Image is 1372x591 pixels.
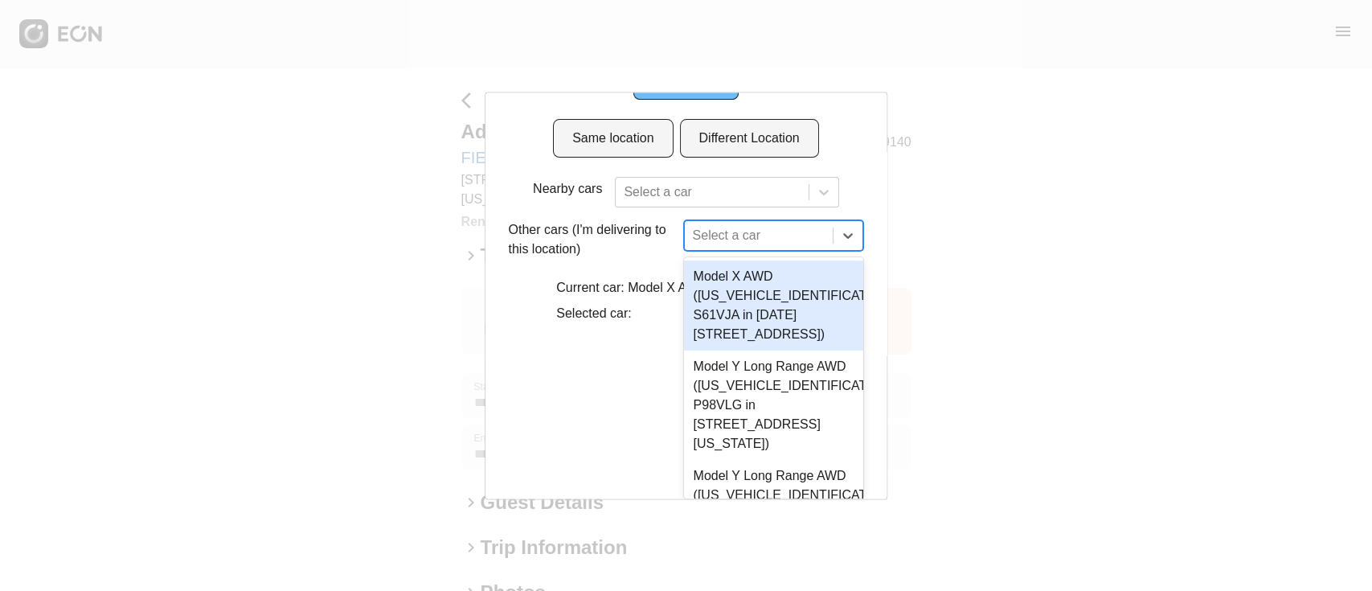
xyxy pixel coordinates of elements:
[533,179,602,199] p: Nearby cars
[684,351,864,460] div: Model Y Long Range AWD ([US_VEHICLE_IDENTIFICATION_NUMBER] P98VLG in [STREET_ADDRESS][US_STATE])
[556,278,815,298] p: Current car: Model X AWD (FIEE57 in 11101)
[684,261,864,351] div: Model X AWD ([US_VEHICLE_IDENTIFICATION_NUMBER] S61VJA in [DATE][STREET_ADDRESS])
[684,460,864,550] div: Model Y Long Range AWD ([US_VEHICLE_IDENTIFICATION_NUMBER] X18VEG in [DATE][STREET_ADDRESS])
[680,119,819,158] button: Different Location
[509,220,678,259] p: Other cars (I'm delivering to this location)
[556,304,815,323] p: Selected car:
[553,119,673,158] button: Same location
